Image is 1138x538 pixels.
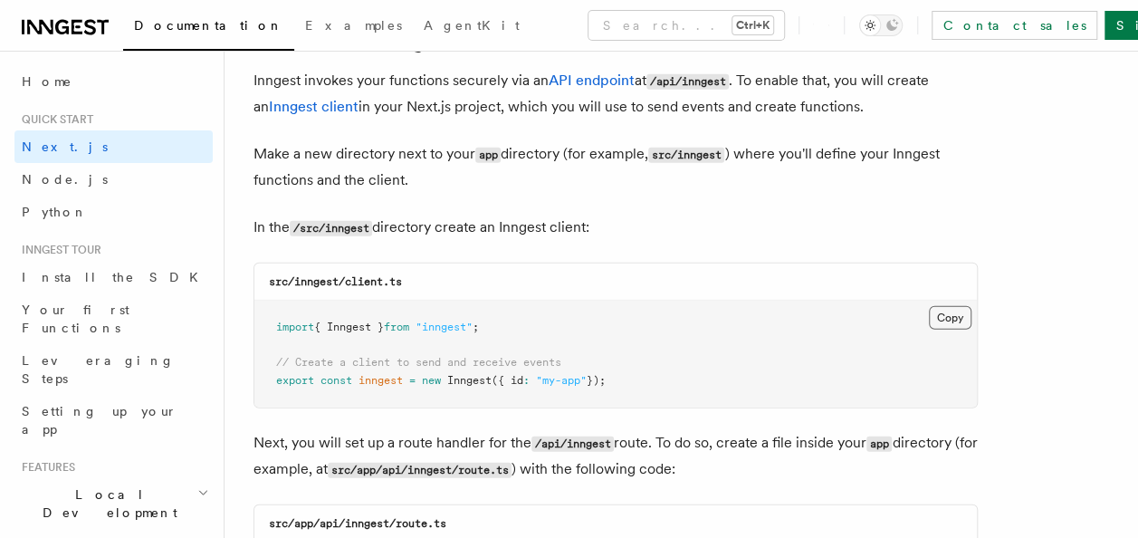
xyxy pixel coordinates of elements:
kbd: Ctrl+K [732,16,773,34]
a: Next.js [14,130,213,163]
span: // Create a client to send and receive events [276,356,561,369]
span: Documentation [134,18,283,33]
a: Documentation [123,5,294,51]
code: /src/inngest [290,221,372,236]
a: Your first Functions [14,293,213,344]
a: Node.js [14,163,213,196]
span: new [422,374,441,387]
span: import [276,321,314,333]
code: app [866,437,892,452]
span: Python [22,205,88,219]
span: = [409,374,416,387]
span: Local Development [14,485,197,522]
a: Setting up your app [14,395,213,446]
span: from [384,321,409,333]
code: src/app/api/inngest/route.ts [269,517,446,530]
span: Next.js [22,139,108,154]
a: Inngest client [269,98,359,115]
p: Make a new directory next to your directory (for example, ) where you'll define your Inngest func... [253,141,978,193]
span: AgentKit [424,18,520,33]
span: Inngest tour [14,243,101,257]
span: Install the SDK [22,270,209,284]
span: Features [14,460,75,475]
code: src/app/api/inngest/route.ts [328,463,512,478]
code: /api/inngest [646,74,729,90]
span: ; [473,321,479,333]
a: Install the SDK [14,261,213,293]
code: app [475,148,501,163]
a: Home [14,65,213,98]
a: Leveraging Steps [14,344,213,395]
a: AgentKit [413,5,531,49]
span: inngest [359,374,403,387]
span: Leveraging Steps [22,353,175,386]
a: Python [14,196,213,228]
button: Copy [929,306,971,330]
a: Examples [294,5,413,49]
span: Your first Functions [22,303,129,335]
span: const [320,374,352,387]
span: Quick start [14,112,93,127]
a: Contact sales [932,11,1097,40]
p: In the directory create an Inngest client: [253,215,978,241]
span: export [276,374,314,387]
span: ({ id [492,374,523,387]
span: "inngest" [416,321,473,333]
p: Next, you will set up a route handler for the route. To do so, create a file inside your director... [253,430,978,483]
button: Search...Ctrl+K [588,11,784,40]
span: Setting up your app [22,404,177,437]
code: /api/inngest [531,437,614,452]
span: Node.js [22,172,108,187]
a: API endpoint [549,72,635,89]
span: }); [587,374,606,387]
span: Examples [305,18,402,33]
span: : [523,374,530,387]
code: src/inngest [648,148,724,163]
p: Inngest invokes your functions securely via an at . To enable that, you will create an in your Ne... [253,68,978,120]
span: { Inngest } [314,321,384,333]
code: src/inngest/client.ts [269,275,402,288]
button: Local Development [14,478,213,529]
button: Toggle dark mode [859,14,903,36]
span: Inngest [447,374,492,387]
span: "my-app" [536,374,587,387]
span: Home [22,72,72,91]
